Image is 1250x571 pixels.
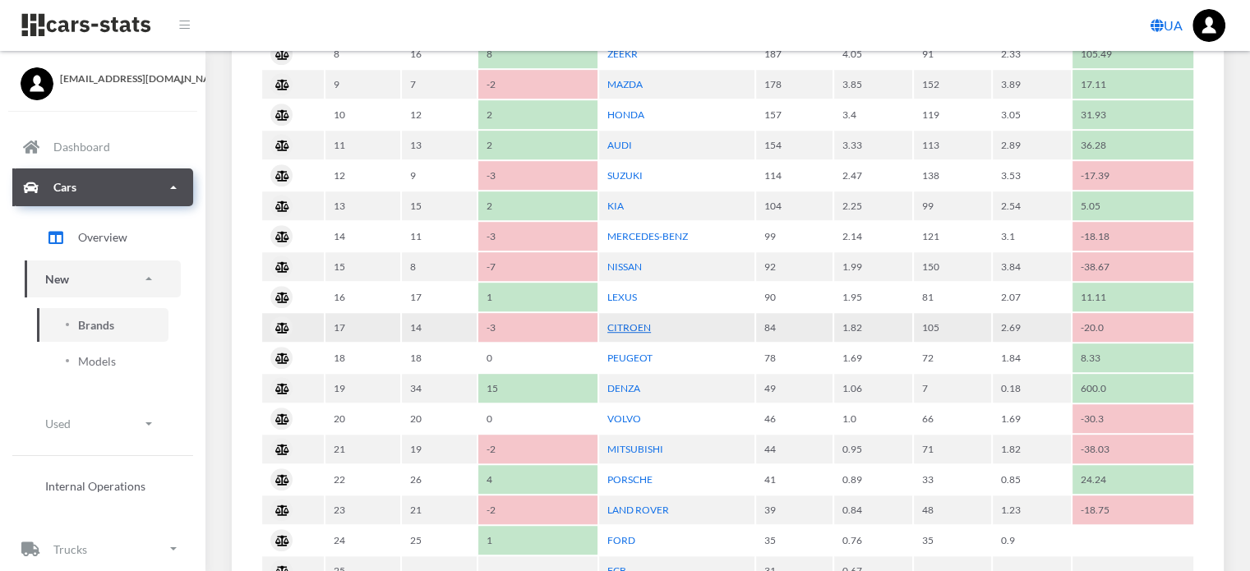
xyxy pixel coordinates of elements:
td: 105.49 [1072,39,1193,68]
span: [EMAIL_ADDRESS][DOMAIN_NAME] [60,71,185,86]
td: 3.33 [834,131,912,159]
a: AUDI [607,139,632,151]
a: KIA [607,200,624,212]
td: -3 [478,161,597,190]
td: 1.99 [834,252,912,281]
td: 1 [478,283,597,311]
td: -2 [478,495,597,524]
p: Cars [53,177,76,197]
td: 1.95 [834,283,912,311]
td: 99 [914,191,990,220]
td: 14 [402,313,477,342]
td: 1 [478,526,597,555]
td: 2 [478,131,597,159]
td: 49 [756,374,833,403]
td: 3.05 [993,100,1071,129]
td: 0 [478,404,597,433]
td: 90 [756,283,833,311]
td: 7 [914,374,990,403]
td: -2 [478,435,597,463]
td: 1.69 [993,404,1071,433]
a: SUZUKI [607,169,643,182]
td: 26 [402,465,477,494]
td: 0 [478,343,597,372]
a: HONDA [607,108,644,121]
a: MAZDA [607,78,643,90]
td: 81 [914,283,990,311]
td: 66 [914,404,990,433]
td: 8 [478,39,597,68]
a: [EMAIL_ADDRESS][DOMAIN_NAME] [21,67,185,86]
td: 24.24 [1072,465,1193,494]
td: -18.18 [1072,222,1193,251]
td: 78 [756,343,833,372]
td: 2.89 [993,131,1071,159]
td: 10 [325,100,400,129]
a: Models [37,344,168,378]
td: 119 [914,100,990,129]
span: Overview [78,228,127,246]
td: 3.1 [993,222,1071,251]
td: 72 [914,343,990,372]
td: 121 [914,222,990,251]
td: 2.69 [993,313,1071,342]
td: 4 [478,465,597,494]
td: 3.84 [993,252,1071,281]
td: 17.11 [1072,70,1193,99]
td: 105 [914,313,990,342]
p: Used [45,413,71,434]
a: UA [1144,9,1189,42]
td: 1.23 [993,495,1071,524]
td: 31.93 [1072,100,1193,129]
p: Dashboard [53,136,110,157]
td: 113 [914,131,990,159]
td: 35 [914,526,990,555]
a: VOLVO [607,412,641,425]
span: Internal Operations [45,477,145,495]
td: 2.54 [993,191,1071,220]
td: 1.69 [834,343,912,372]
td: 23 [325,495,400,524]
td: 39 [756,495,833,524]
td: 0.85 [993,465,1071,494]
td: 24 [325,526,400,555]
a: NISSAN [607,260,642,273]
td: 33 [914,465,990,494]
td: 15 [402,191,477,220]
a: MERCEDES-BENZ [607,230,688,242]
a: Trucks [12,530,193,568]
td: 104 [756,191,833,220]
td: 3.89 [993,70,1071,99]
td: 20 [325,404,400,433]
a: PEUGEOT [607,352,653,364]
td: 11.11 [1072,283,1193,311]
td: 157 [756,100,833,129]
td: 8 [402,252,477,281]
td: 2.25 [834,191,912,220]
img: ... [1192,9,1225,42]
td: 15 [325,252,400,281]
td: 9 [325,70,400,99]
td: 20 [402,404,477,433]
td: 600.0 [1072,374,1193,403]
td: 84 [756,313,833,342]
td: 0.9 [993,526,1071,555]
td: 11 [325,131,400,159]
td: 41 [756,465,833,494]
td: 8 [325,39,400,68]
td: 0.76 [834,526,912,555]
td: 4.05 [834,39,912,68]
td: 21 [402,495,477,524]
td: 35 [756,526,833,555]
td: 2.07 [993,283,1071,311]
td: -30.3 [1072,404,1193,433]
td: 187 [756,39,833,68]
a: CITROEN [607,321,651,334]
a: ZEEKR [607,48,638,60]
td: 114 [756,161,833,190]
span: Models [78,352,116,370]
a: Overview [25,217,181,258]
td: 15 [478,374,597,403]
td: 7 [402,70,477,99]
